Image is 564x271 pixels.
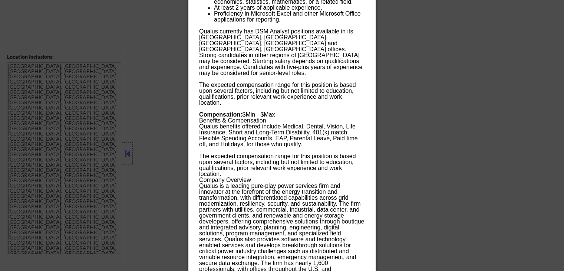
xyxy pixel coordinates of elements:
strong: Compensation: [199,111,242,118]
p: The expected compensation range for this position is based upon several factors, including but no... [199,153,365,177]
h2: Benefits & Compensation [199,118,365,124]
p: Qualus currently has DSM Analyst positions available in its [GEOGRAPHIC_DATA], [GEOGRAPHIC_DATA],... [199,29,365,76]
p: The expected compensation range for this position is based upon several factors, including but no... [199,82,365,106]
li: At least 2 years of applicable experience. [214,5,365,11]
p: $Min - $Max [199,112,365,118]
p: Qualus benefits offered include Medical, Dental, Vision, Life Insurance, Short and Long-Term Disa... [199,124,365,147]
h2: Company Overview [199,177,365,183]
li: Proficiency in Microsoft Excel and other Microsoft Office applications for reporting. [214,11,365,23]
